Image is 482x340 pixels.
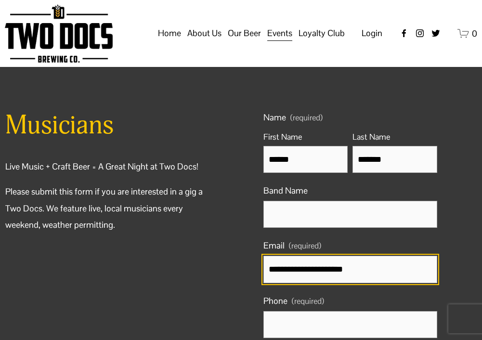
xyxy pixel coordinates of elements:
span: Events [267,25,292,41]
a: folder dropdown [228,25,261,43]
span: Phone [263,293,287,309]
span: Loyalty Club [299,25,345,41]
a: folder dropdown [187,25,221,43]
span: Login [362,27,382,39]
a: twitter-unauth [431,28,441,38]
a: 0 items in cart [457,27,477,39]
span: (required) [289,238,321,254]
span: Our Beer [228,25,261,41]
a: Login [362,25,382,41]
p: Live Music + Craft Beer = A Great Night at Two Docs! [5,158,219,175]
a: Home [158,25,181,43]
div: Last Name [352,130,437,146]
span: About Us [187,25,221,41]
span: Name [263,109,286,126]
a: instagram-unauth [415,28,425,38]
a: folder dropdown [267,25,292,43]
img: Two Docs Brewing Co. [5,4,113,63]
span: (required) [292,297,324,305]
span: Email [263,237,285,254]
p: Please submit this form if you are interested in a gig a Two Docs. We feature live, local musicia... [5,183,219,233]
span: Band Name [263,183,308,199]
h2: Musicians [5,109,219,142]
a: Facebook [399,28,409,38]
div: First Name [263,130,348,146]
a: folder dropdown [299,25,345,43]
span: 0 [472,28,477,39]
span: (required) [290,114,323,122]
